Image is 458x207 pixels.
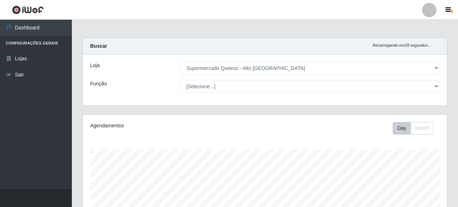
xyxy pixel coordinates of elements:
[90,122,230,130] div: Agendamentos
[393,122,411,135] button: Day
[12,5,44,14] img: CoreUI Logo
[90,43,107,49] strong: Buscar
[411,122,434,135] button: Month
[393,122,440,135] div: Toolbar with button groups
[90,62,100,69] label: Loja
[90,80,107,88] label: Função
[393,122,434,135] div: First group
[373,43,431,47] i: Recarregando em 29 segundos...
